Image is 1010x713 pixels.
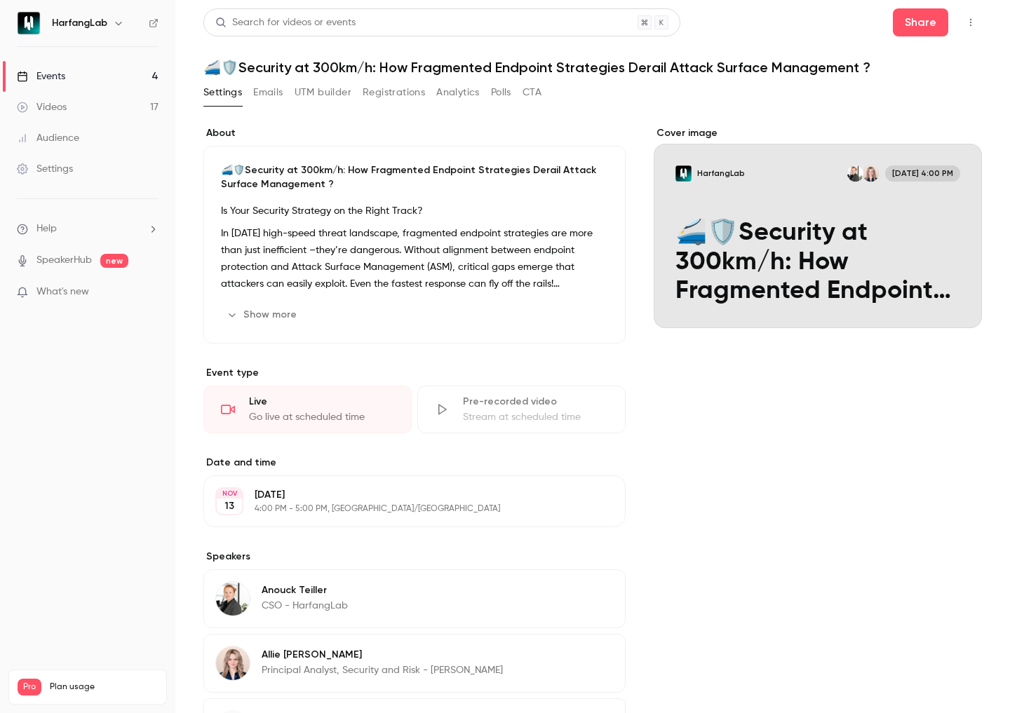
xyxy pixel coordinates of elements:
p: Principal Analyst, Security and Risk - [PERSON_NAME] [262,663,503,677]
p: 🚄🛡️Security at 300km/h: How Fragmented Endpoint Strategies Derail Attack Surface Management ? [221,163,608,191]
p: Allie [PERSON_NAME] [262,648,503,662]
div: Events [17,69,65,83]
div: Go live at scheduled time [249,410,394,424]
img: HarfangLab [18,12,40,34]
p: Event type [203,366,626,380]
p: In [DATE] high-speed threat landscape, fragmented endpoint strategies are more than just ineffici... [221,225,608,292]
div: Anouck TeillerAnouck TeillerCSO - HarfangLab [203,569,626,628]
button: UTM builder [295,81,351,104]
h6: HarfangLab [52,16,107,30]
label: Date and time [203,456,626,470]
div: NOV [217,489,242,498]
div: Audience [17,131,79,145]
section: Cover image [654,126,982,328]
label: Cover image [654,126,982,140]
p: CSO - HarfangLab [262,599,348,613]
button: CTA [523,81,541,104]
p: 13 [224,499,234,513]
label: About [203,126,626,140]
div: Allie MellenAllie [PERSON_NAME]Principal Analyst, Security and Risk - [PERSON_NAME] [203,634,626,693]
div: Videos [17,100,67,114]
div: Stream at scheduled time [463,410,608,424]
button: Emails [253,81,283,104]
span: Pro [18,679,41,695]
div: Settings [17,162,73,176]
img: Allie Mellen [216,646,250,680]
h1: 🚄🛡️Security at 300km/h: How Fragmented Endpoint Strategies Derail Attack Surface Management ? [203,59,982,76]
span: Help [36,222,57,236]
p: 4:00 PM - 5:00 PM, [GEOGRAPHIC_DATA]/[GEOGRAPHIC_DATA] [255,503,551,515]
button: Settings [203,81,242,104]
button: Share [893,8,948,36]
iframe: Noticeable Trigger [142,286,159,299]
div: Pre-recorded videoStream at scheduled time [417,386,626,433]
img: Anouck Teiller [216,582,250,616]
button: Polls [491,81,511,104]
div: Pre-recorded video [463,395,608,409]
label: Speakers [203,550,626,564]
a: SpeakerHub [36,253,92,268]
p: Is Your Security Strategy on the Right Track? [221,203,608,219]
span: new [100,254,128,268]
p: [DATE] [255,488,551,502]
button: Show more [221,304,305,326]
button: Registrations [363,81,425,104]
button: Analytics [436,81,480,104]
div: Live [249,395,394,409]
li: help-dropdown-opener [17,222,159,236]
p: Anouck Teiller [262,583,348,597]
div: Search for videos or events [215,15,356,30]
div: LiveGo live at scheduled time [203,386,412,433]
span: What's new [36,285,89,299]
span: Plan usage [50,681,158,693]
